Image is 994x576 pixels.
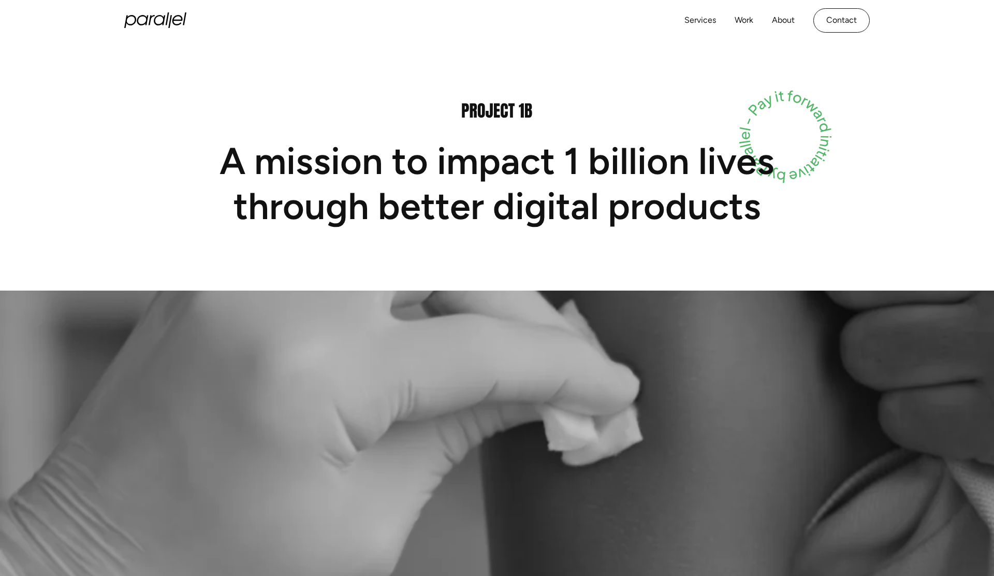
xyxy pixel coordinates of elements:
[772,13,795,28] a: About
[737,89,834,185] img: by parallel
[735,13,753,28] a: Work
[462,103,532,118] img: Project 1B Logo
[186,139,808,228] h1: A mission to impact 1 billion lives through better digital products
[684,13,716,28] a: Services
[813,8,870,33] a: Contact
